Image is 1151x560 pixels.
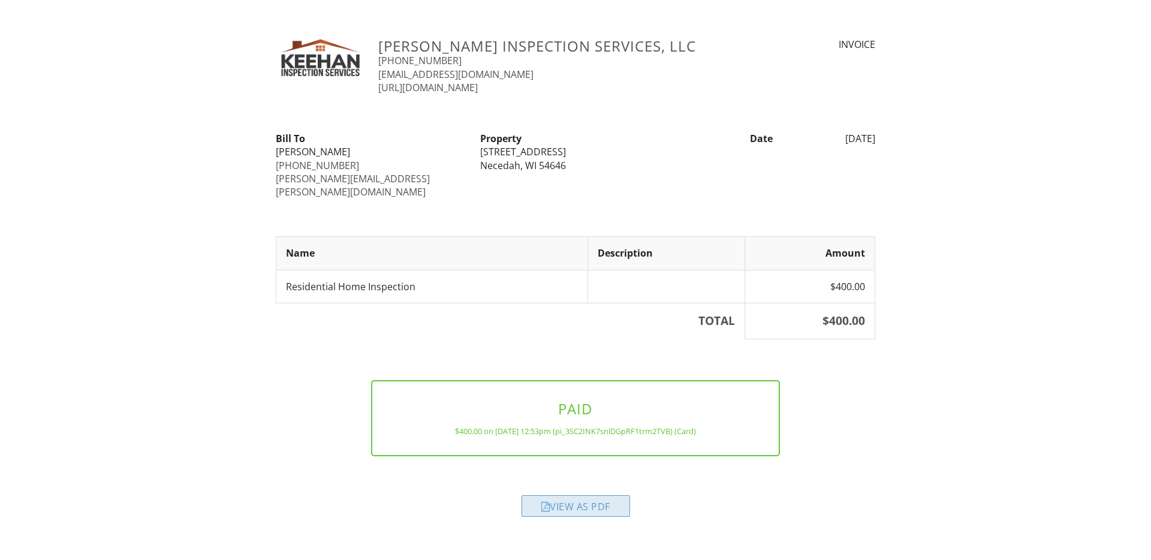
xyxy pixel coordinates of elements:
h3: PAID [391,401,760,417]
a: [PHONE_NUMBER] [276,159,359,172]
h3: [PERSON_NAME] Inspection Services, LLC [378,38,722,54]
a: [URL][DOMAIN_NAME] [378,81,478,94]
th: Description [588,237,745,270]
div: Necedah, WI 54646 [480,159,670,172]
div: $400.00 on [DATE] 12:53pm (pi_3SC2INK7snlDGpRF1trm2TVB) (Card) [391,426,760,436]
a: [PHONE_NUMBER] [378,54,462,67]
div: [DATE] [780,132,882,145]
div: INVOICE [736,38,875,51]
a: [EMAIL_ADDRESS][DOMAIN_NAME] [378,68,534,81]
div: Date [678,132,781,145]
th: Amount [745,237,875,270]
span: Residential Home Inspection [286,280,415,293]
strong: Property [480,132,522,145]
div: [STREET_ADDRESS] [480,145,670,158]
div: View as PDF [522,495,630,517]
a: View as PDF [522,503,630,516]
th: TOTAL [276,303,745,339]
div: [PERSON_NAME] [276,145,466,158]
a: [PERSON_NAME][EMAIL_ADDRESS][PERSON_NAME][DOMAIN_NAME] [276,172,430,198]
th: Name [276,237,588,270]
td: $400.00 [745,270,875,303]
strong: Bill To [276,132,305,145]
img: Logo.jpg [276,38,364,79]
th: $400.00 [745,303,875,339]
